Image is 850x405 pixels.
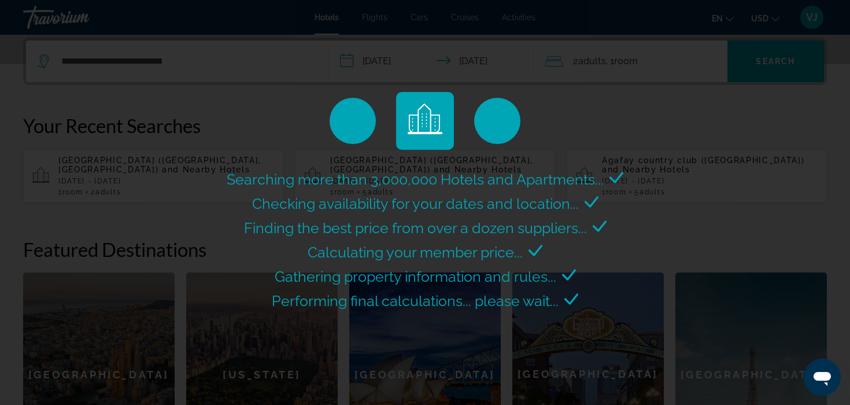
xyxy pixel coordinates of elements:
span: Gathering property information and rules... [275,268,556,285]
span: Calculating your member price... [308,244,523,261]
span: Searching more than 3,000,000 Hotels and Apartments... [227,171,604,188]
span: Finding the best price from over a dozen suppliers... [244,219,587,237]
span: Checking availability for your dates and location... [252,195,579,212]
iframe: Bouton de lancement de la fenêtre de messagerie [804,359,841,396]
span: Performing final calculations... please wait... [272,292,559,310]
